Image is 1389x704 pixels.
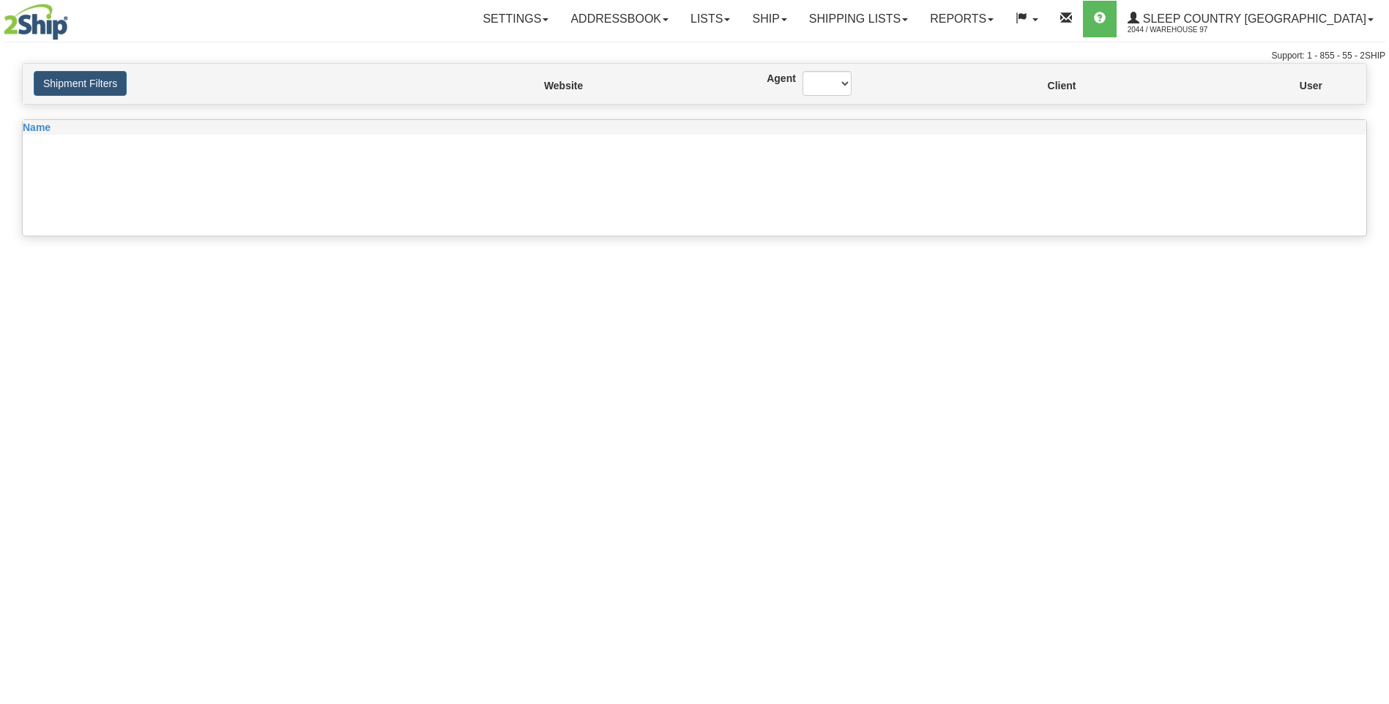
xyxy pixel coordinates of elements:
[679,1,741,37] a: Lists
[1139,12,1366,25] span: Sleep Country [GEOGRAPHIC_DATA]
[472,1,559,37] a: Settings
[767,71,781,86] label: Agent
[919,1,1005,37] a: Reports
[1128,23,1237,37] span: 2044 / Warehouse 97
[798,1,919,37] a: Shipping lists
[1117,1,1385,37] a: Sleep Country [GEOGRAPHIC_DATA] 2044 / Warehouse 97
[544,78,550,93] label: Website
[1048,78,1050,93] label: Client
[34,71,127,96] button: Shipment Filters
[741,1,797,37] a: Ship
[4,4,68,40] img: logo2044.jpg
[4,50,1385,62] div: Support: 1 - 855 - 55 - 2SHIP
[559,1,679,37] a: Addressbook
[23,121,51,133] span: Name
